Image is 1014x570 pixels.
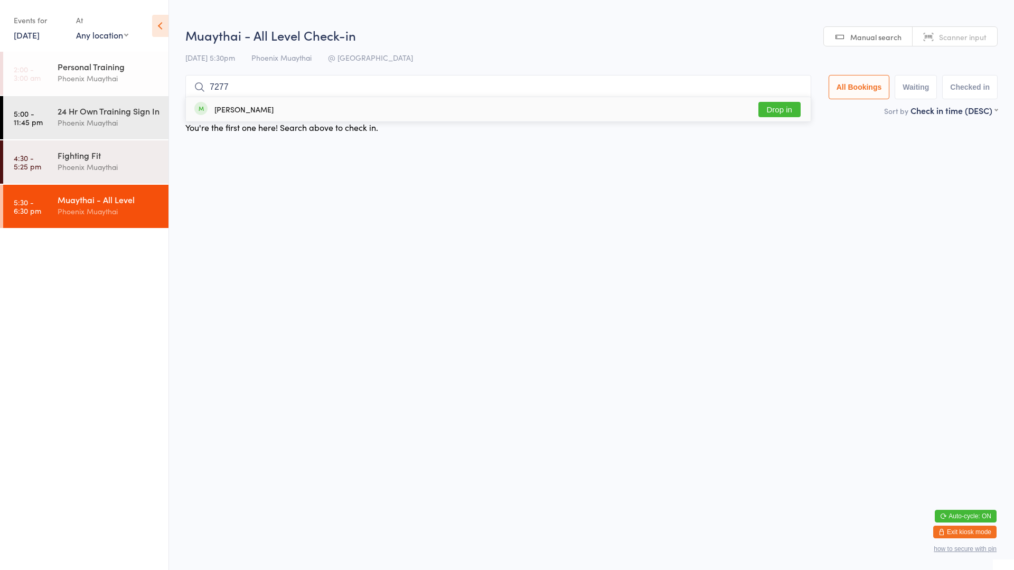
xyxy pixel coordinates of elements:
[935,510,997,522] button: Auto-cycle: ON
[251,52,312,63] span: Phoenix Muaythai
[185,52,235,63] span: [DATE] 5:30pm
[3,185,168,228] a: 5:30 -6:30 pmMuaythai - All LevelPhoenix Muaythai
[185,121,378,133] div: You're the first one here! Search above to check in.
[939,32,987,42] span: Scanner input
[58,117,159,129] div: Phoenix Muaythai
[14,198,41,215] time: 5:30 - 6:30 pm
[884,106,908,116] label: Sort by
[58,61,159,72] div: Personal Training
[14,154,41,170] time: 4:30 - 5:25 pm
[14,109,43,126] time: 5:00 - 11:45 pm
[328,52,413,63] span: @ [GEOGRAPHIC_DATA]
[942,75,998,99] button: Checked in
[76,29,128,41] div: Any location
[933,526,997,538] button: Exit kiosk mode
[185,75,811,99] input: Search
[829,75,890,99] button: All Bookings
[934,545,997,553] button: how to secure with pin
[58,194,159,205] div: Muaythai - All Level
[3,140,168,184] a: 4:30 -5:25 pmFighting FitPhoenix Muaythai
[14,65,41,82] time: 2:00 - 3:00 am
[58,105,159,117] div: 24 Hr Own Training Sign In
[14,29,40,41] a: [DATE]
[58,72,159,84] div: Phoenix Muaythai
[58,161,159,173] div: Phoenix Muaythai
[3,52,168,95] a: 2:00 -3:00 amPersonal TrainingPhoenix Muaythai
[3,96,168,139] a: 5:00 -11:45 pm24 Hr Own Training Sign InPhoenix Muaythai
[895,75,937,99] button: Waiting
[76,12,128,29] div: At
[214,105,274,113] div: [PERSON_NAME]
[185,26,998,44] h2: Muaythai - All Level Check-in
[58,149,159,161] div: Fighting Fit
[58,205,159,217] div: Phoenix Muaythai
[758,102,801,117] button: Drop in
[850,32,902,42] span: Manual search
[910,104,998,116] div: Check in time (DESC)
[14,12,65,29] div: Events for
